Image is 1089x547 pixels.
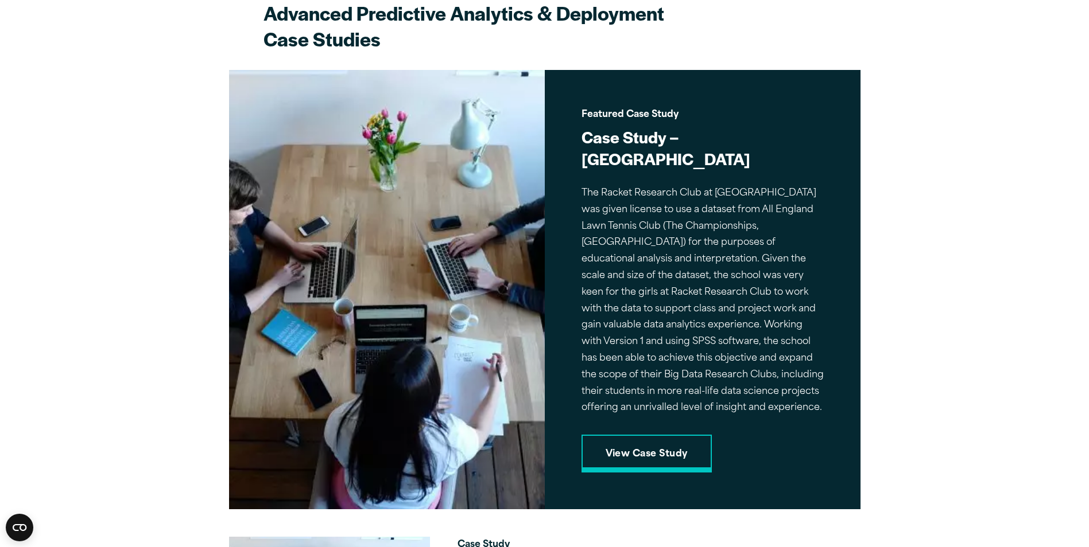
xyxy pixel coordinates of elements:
[582,107,824,123] span: Featured Case Study
[229,70,545,509] img: Image of three women working on laptops at a table for Version 1 SPSS Training
[582,185,824,416] p: The Racket Research Club at [GEOGRAPHIC_DATA] was given license to use a dataset from All England...
[582,435,712,472] a: View Case Study
[6,514,33,541] button: Open CMP widget
[582,126,824,169] h3: Case Study – [GEOGRAPHIC_DATA]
